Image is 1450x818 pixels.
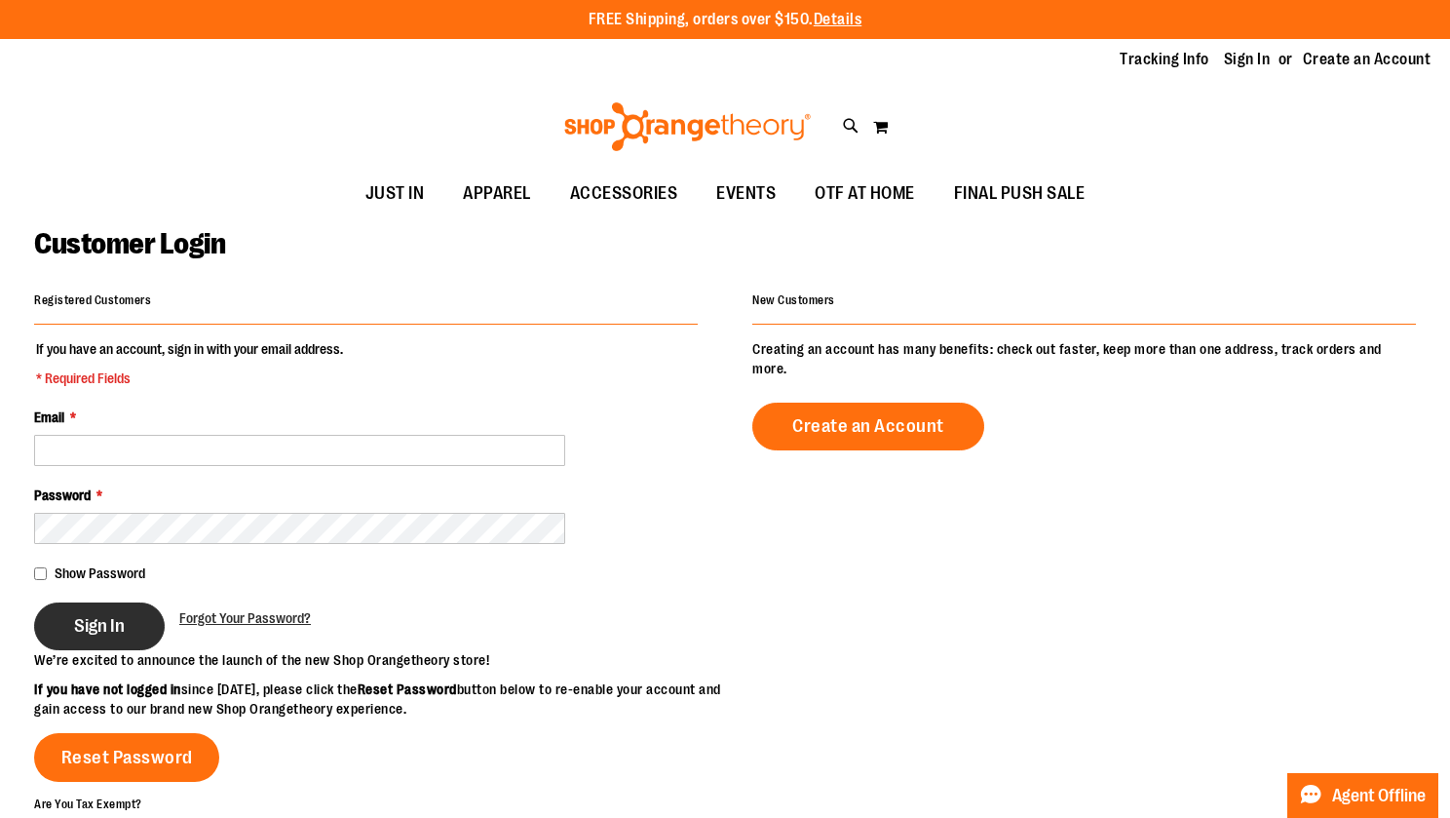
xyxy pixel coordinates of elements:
[463,172,531,215] span: APPAREL
[34,650,725,670] p: We’re excited to announce the launch of the new Shop Orangetheory store!
[561,102,814,151] img: Shop Orangetheory
[34,797,142,810] strong: Are You Tax Exempt?
[815,172,915,215] span: OTF AT HOME
[34,487,91,503] span: Password
[34,293,151,307] strong: Registered Customers
[34,227,225,260] span: Customer Login
[61,747,193,768] span: Reset Password
[179,610,311,626] span: Forgot Your Password?
[1120,49,1209,70] a: Tracking Info
[34,603,165,650] button: Sign In
[752,403,984,450] a: Create an Account
[752,339,1416,378] p: Creating an account has many benefits: check out faster, keep more than one address, track orders...
[55,565,145,581] span: Show Password
[179,608,311,628] a: Forgot Your Password?
[752,293,835,307] strong: New Customers
[792,415,944,437] span: Create an Account
[34,680,725,719] p: since [DATE], please click the button below to re-enable your account and gain access to our bran...
[34,733,219,782] a: Reset Password
[74,615,125,637] span: Sign In
[36,369,343,388] span: * Required Fields
[34,339,345,388] legend: If you have an account, sign in with your email address.
[954,172,1086,215] span: FINAL PUSH SALE
[1303,49,1431,70] a: Create an Account
[358,682,457,697] strong: Reset Password
[1332,787,1426,805] span: Agent Offline
[1287,773,1438,818] button: Agent Offline
[814,11,862,28] a: Details
[589,9,862,31] p: FREE Shipping, orders over $150.
[1224,49,1271,70] a: Sign In
[570,172,678,215] span: ACCESSORIES
[34,409,64,425] span: Email
[365,172,425,215] span: JUST IN
[716,172,776,215] span: EVENTS
[34,682,181,697] strong: If you have not logged in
